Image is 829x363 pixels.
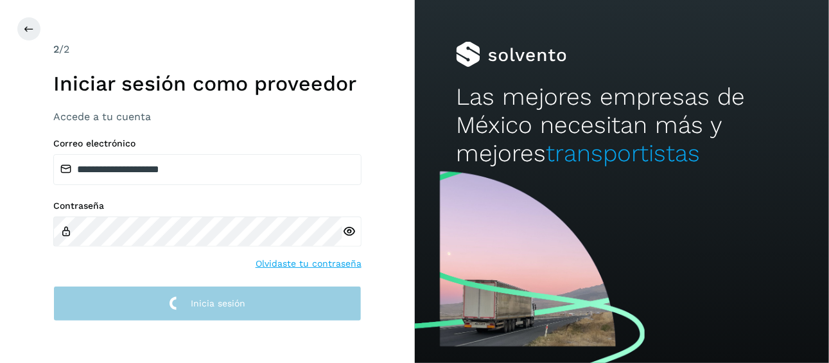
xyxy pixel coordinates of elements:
span: transportistas [546,139,700,167]
a: Olvidaste tu contraseña [256,257,362,270]
h1: Iniciar sesión como proveedor [53,71,362,96]
h3: Accede a tu cuenta [53,111,362,123]
span: 2 [53,43,59,55]
h2: Las mejores empresas de México necesitan más y mejores [456,83,787,168]
div: /2 [53,42,362,57]
span: Inicia sesión [191,299,245,308]
button: Inicia sesión [53,286,362,321]
label: Correo electrónico [53,138,362,149]
label: Contraseña [53,200,362,211]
